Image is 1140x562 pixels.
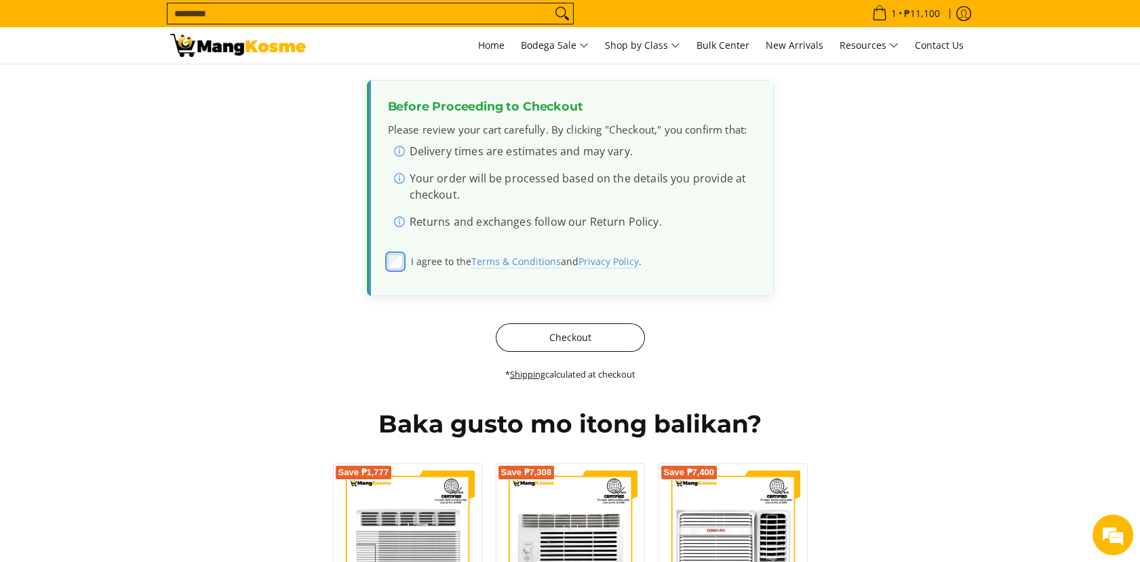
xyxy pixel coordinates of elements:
span: Resources [840,37,899,54]
span: Save ₱1,777 [338,468,389,477]
a: New Arrivals [759,27,830,64]
span: Contact Us [915,39,964,52]
a: Resources [833,27,905,64]
span: 1 [889,9,899,18]
button: Search [551,3,573,24]
span: Home [478,39,505,52]
small: * calculated at checkout [505,368,635,380]
span: New Arrivals [766,39,823,52]
nav: Main Menu [319,27,970,64]
img: Your Shopping Cart | Mang Kosme [170,34,306,57]
div: Please review your cart carefully. By clicking "Checkout," you confirm that: [388,122,755,235]
li: Your order will be processed based on the details you provide at checkout. [393,170,755,208]
h3: Before Proceeding to Checkout [388,99,755,114]
span: I agree to the and . [411,254,755,268]
a: Privacy Policy (opens in new tab) [578,255,639,268]
li: Returns and exchanges follow our Return Policy. [393,214,755,235]
span: Save ₱7,308 [501,468,552,477]
button: Checkout [496,323,645,352]
a: Bodega Sale [514,27,595,64]
span: Bodega Sale [521,37,589,54]
a: Shop by Class [598,27,687,64]
a: Shipping [510,368,545,380]
span: Save ₱7,400 [664,468,715,477]
h2: Baka gusto mo itong balikan? [170,409,970,439]
li: Delivery times are estimates and may vary. [393,143,755,165]
input: I agree to theTerms & Conditions (opens in new tab)andPrivacy Policy (opens in new tab). [388,254,403,269]
div: Order confirmation and disclaimers [367,80,774,296]
span: Shop by Class [605,37,680,54]
a: Home [471,27,511,64]
span: Bulk Center [696,39,749,52]
span: ₱11,100 [902,9,942,18]
a: Contact Us [908,27,970,64]
a: Bulk Center [690,27,756,64]
a: Terms & Conditions (opens in new tab) [471,255,561,268]
span: • [868,6,944,21]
